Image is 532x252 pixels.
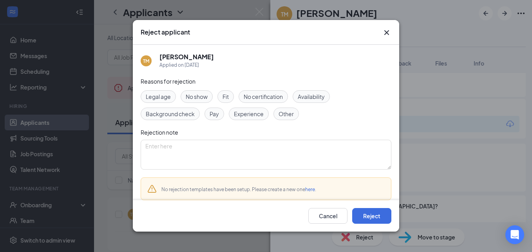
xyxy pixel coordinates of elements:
[305,186,315,192] a: here
[161,186,316,192] span: No rejection templates have been setup. Please create a new one .
[223,92,229,101] span: Fit
[234,110,264,118] span: Experience
[382,28,391,37] svg: Cross
[244,92,283,101] span: No certification
[143,58,149,64] div: TM
[159,53,214,61] h5: [PERSON_NAME]
[308,208,347,224] button: Cancel
[141,28,190,37] h3: Reject applicant
[352,208,391,224] button: Reject
[279,110,294,118] span: Other
[146,110,195,118] span: Background check
[505,225,524,244] div: Open Intercom Messenger
[186,92,208,101] span: No show
[141,129,178,136] span: Rejection note
[147,184,157,194] svg: Warning
[141,78,195,85] span: Reasons for rejection
[298,92,325,101] span: Availability
[159,61,214,69] div: Applied on [DATE]
[146,92,171,101] span: Legal age
[210,110,219,118] span: Pay
[382,28,391,37] button: Close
